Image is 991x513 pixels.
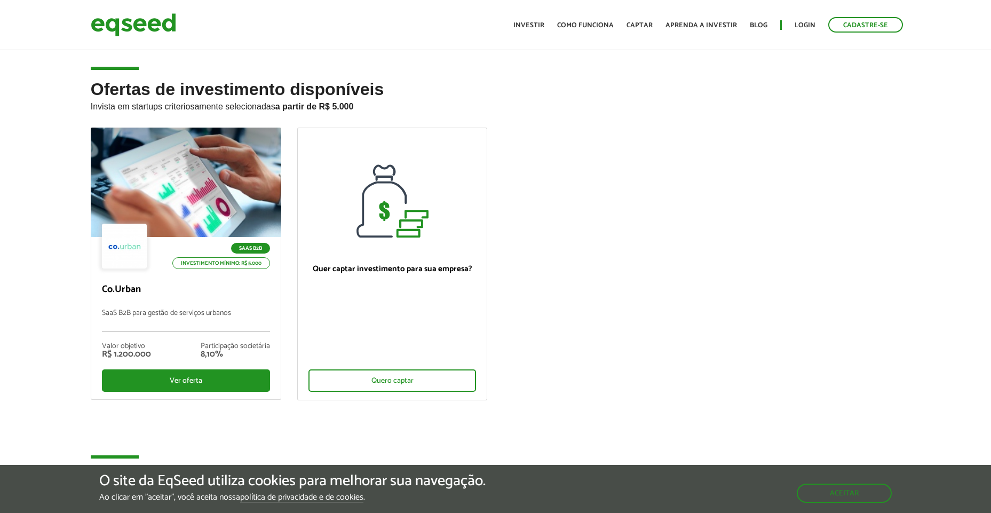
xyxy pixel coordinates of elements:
[91,128,281,400] a: SaaS B2B Investimento mínimo: R$ 5.000 Co.Urban SaaS B2B para gestão de serviços urbanos Valor ob...
[201,343,270,350] div: Participação societária
[795,22,815,29] a: Login
[91,80,901,128] h2: Ofertas de investimento disponíveis
[91,99,901,112] p: Invista em startups criteriosamente selecionadas
[513,22,544,29] a: Investir
[102,284,270,296] p: Co.Urban
[275,102,354,111] strong: a partir de R$ 5.000
[172,257,270,269] p: Investimento mínimo: R$ 5.000
[308,264,477,274] p: Quer captar investimento para sua empresa?
[308,369,477,392] div: Quero captar
[231,243,270,254] p: SaaS B2B
[665,22,737,29] a: Aprenda a investir
[828,17,903,33] a: Cadastre-se
[102,350,151,359] div: R$ 1.200.000
[297,128,488,400] a: Quer captar investimento para sua empresa? Quero captar
[627,22,653,29] a: Captar
[102,343,151,350] div: Valor objetivo
[240,493,363,502] a: política de privacidade e de cookies
[102,369,270,392] div: Ver oferta
[91,11,176,39] img: EqSeed
[99,492,486,502] p: Ao clicar em "aceitar", você aceita nossa .
[201,350,270,359] div: 8,10%
[99,473,486,490] h5: O site da EqSeed utiliza cookies para melhorar sua navegação.
[750,22,767,29] a: Blog
[557,22,614,29] a: Como funciona
[102,309,270,332] p: SaaS B2B para gestão de serviços urbanos
[797,484,892,503] button: Aceitar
